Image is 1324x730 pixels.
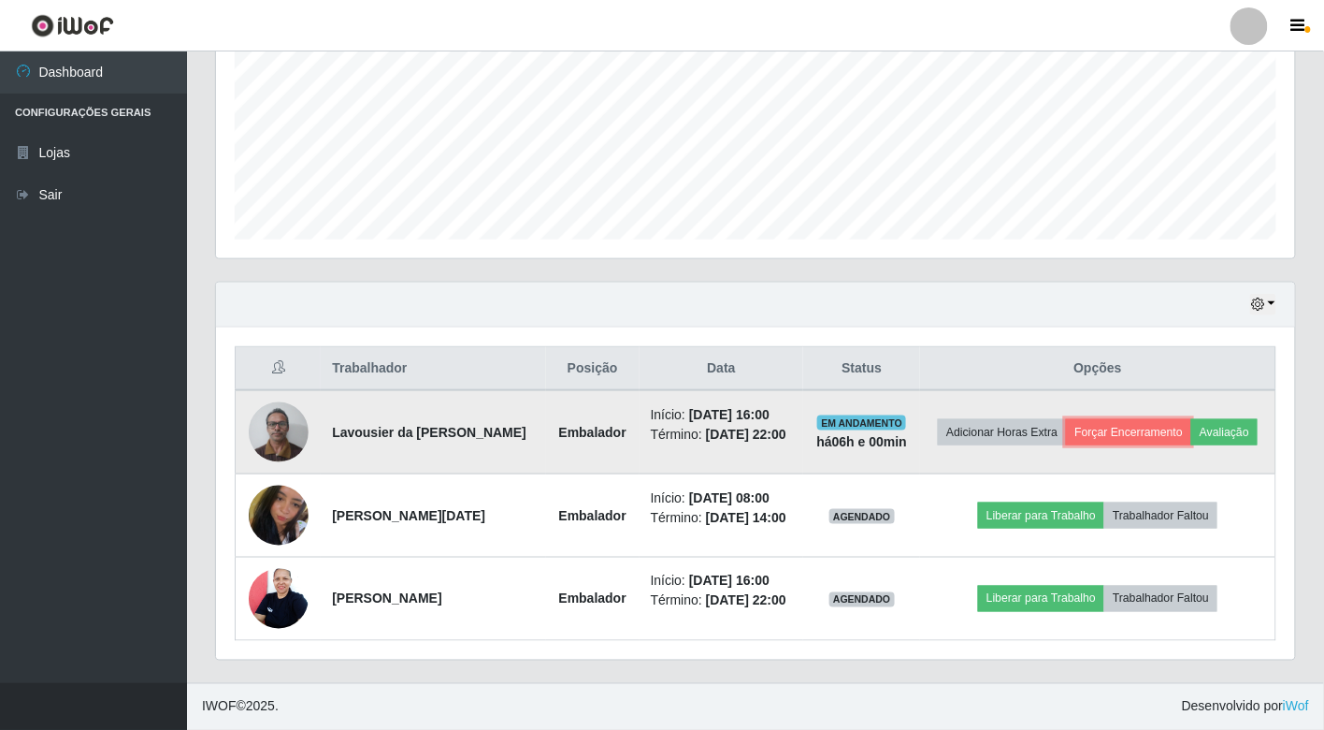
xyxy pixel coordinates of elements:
[559,508,626,523] strong: Embalador
[332,591,441,606] strong: [PERSON_NAME]
[1182,697,1309,717] span: Desenvolvido por
[1104,503,1217,529] button: Trabalhador Faltou
[978,586,1104,612] button: Liberar para Trabalho
[332,508,485,523] strong: [PERSON_NAME][DATE]
[651,489,793,508] li: Início:
[706,510,786,525] time: [DATE] 14:00
[651,425,793,445] li: Término:
[920,347,1275,391] th: Opções
[651,591,793,611] li: Término:
[978,503,1104,529] button: Liberar para Trabalho
[803,347,920,391] th: Status
[651,405,793,425] li: Início:
[202,699,237,714] span: IWOF
[817,434,908,449] strong: há 06 h e 00 min
[829,509,895,524] span: AGENDADO
[321,347,545,391] th: Trabalhador
[938,419,1066,445] button: Adicionar Horas Extra
[651,572,793,591] li: Início:
[249,392,309,472] img: 1746326143997.jpeg
[546,347,640,391] th: Posição
[249,476,309,555] img: 1737905263534.jpeg
[689,490,770,505] time: [DATE] 08:00
[1104,586,1217,612] button: Trabalhador Faltou
[651,508,793,528] li: Término:
[559,425,626,440] strong: Embalador
[706,593,786,608] time: [DATE] 22:00
[706,427,786,442] time: [DATE] 22:00
[31,14,114,37] img: CoreUI Logo
[249,559,309,638] img: 1705883176470.jpeg
[817,416,906,431] span: EM ANDAMENTO
[689,407,770,422] time: [DATE] 16:00
[202,697,279,717] span: © 2025 .
[1191,419,1258,445] button: Avaliação
[689,574,770,589] time: [DATE] 16:00
[332,425,526,440] strong: Lavousier da [PERSON_NAME]
[1283,699,1309,714] a: iWof
[640,347,804,391] th: Data
[1066,419,1191,445] button: Forçar Encerramento
[829,592,895,607] span: AGENDADO
[559,591,626,606] strong: Embalador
